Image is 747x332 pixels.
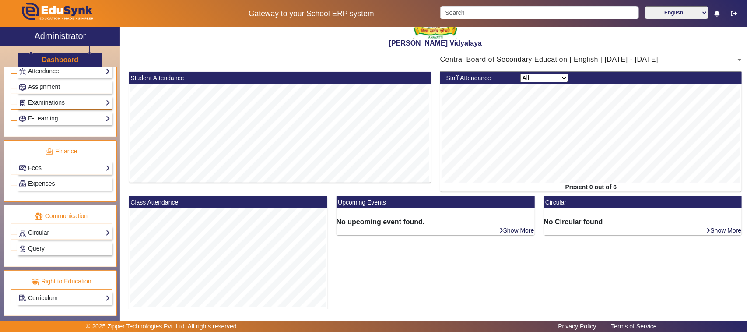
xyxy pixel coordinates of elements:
a: Terms of Service [607,321,661,332]
h6: No upcoming event found. [337,218,535,226]
mat-card-header: Class Attendance [129,196,327,208]
p: Communication [11,212,112,221]
p: © 2025 Zipper Technologies Pvt. Ltd. All rights reserved. [86,322,238,331]
h2: Administrator [34,31,86,41]
div: Staff Attendance [442,74,516,83]
span: Central Board of Secondary Education | English | [DATE] - [DATE] [440,56,659,63]
img: rte.png [31,278,39,286]
a: Show More [706,226,742,234]
input: Search [440,6,638,19]
div: Present 0 out of 6 [440,183,742,192]
a: Expenses [19,179,110,189]
h5: Gateway to your School ERP system [192,9,431,18]
span: Expenses [28,180,55,187]
p: Finance [11,147,112,156]
h2: [PERSON_NAME] Vidyalaya [124,39,747,47]
a: Administrator [0,27,120,46]
img: Support-tickets.png [19,246,26,252]
img: communication.png [35,212,43,220]
img: finance.png [45,148,53,155]
img: Assignments.png [19,84,26,91]
a: Query [19,244,110,254]
h3: Dashboard [42,56,79,64]
mat-card-header: Upcoming Events [337,196,535,208]
a: Dashboard [42,55,79,64]
a: Privacy Policy [554,321,601,332]
a: Show More [499,226,535,234]
a: Assignment [19,82,110,92]
mat-card-header: Student Attendance [129,72,431,84]
mat-card-header: Circular [544,196,742,208]
span: Query [28,245,45,252]
span: Assignment [28,83,60,90]
h6: No Circular found [544,218,742,226]
div: Marked for 0 classes/batches out of 13 [129,307,327,316]
img: Payroll.png [19,180,26,187]
p: Right to Education [11,277,112,286]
